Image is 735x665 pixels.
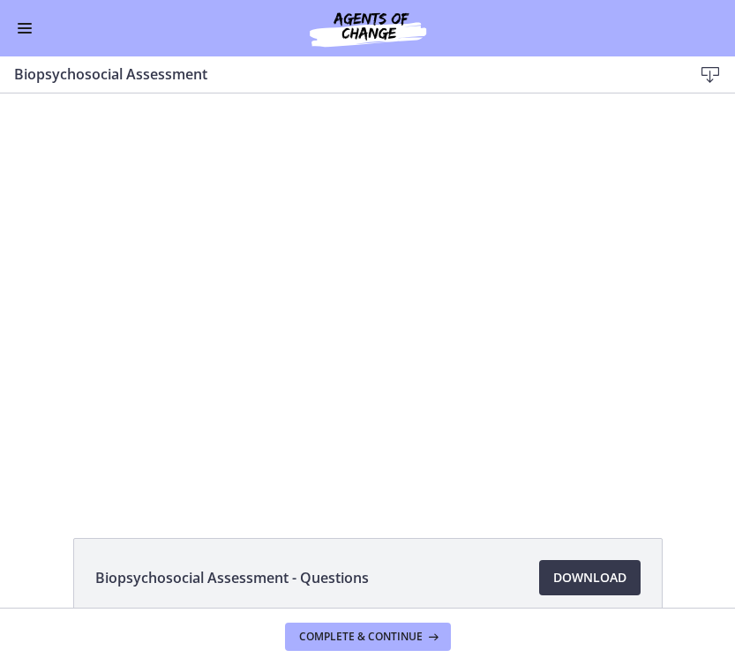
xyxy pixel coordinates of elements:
[14,64,664,85] h3: Biopsychosocial Assessment
[539,560,641,595] a: Download
[285,623,451,651] button: Complete & continue
[299,630,423,644] span: Complete & continue
[262,7,474,49] img: Agents of Change
[553,567,626,588] span: Download
[14,18,35,39] button: Enable menu
[95,567,369,588] span: Biopsychosocial Assessment - Questions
